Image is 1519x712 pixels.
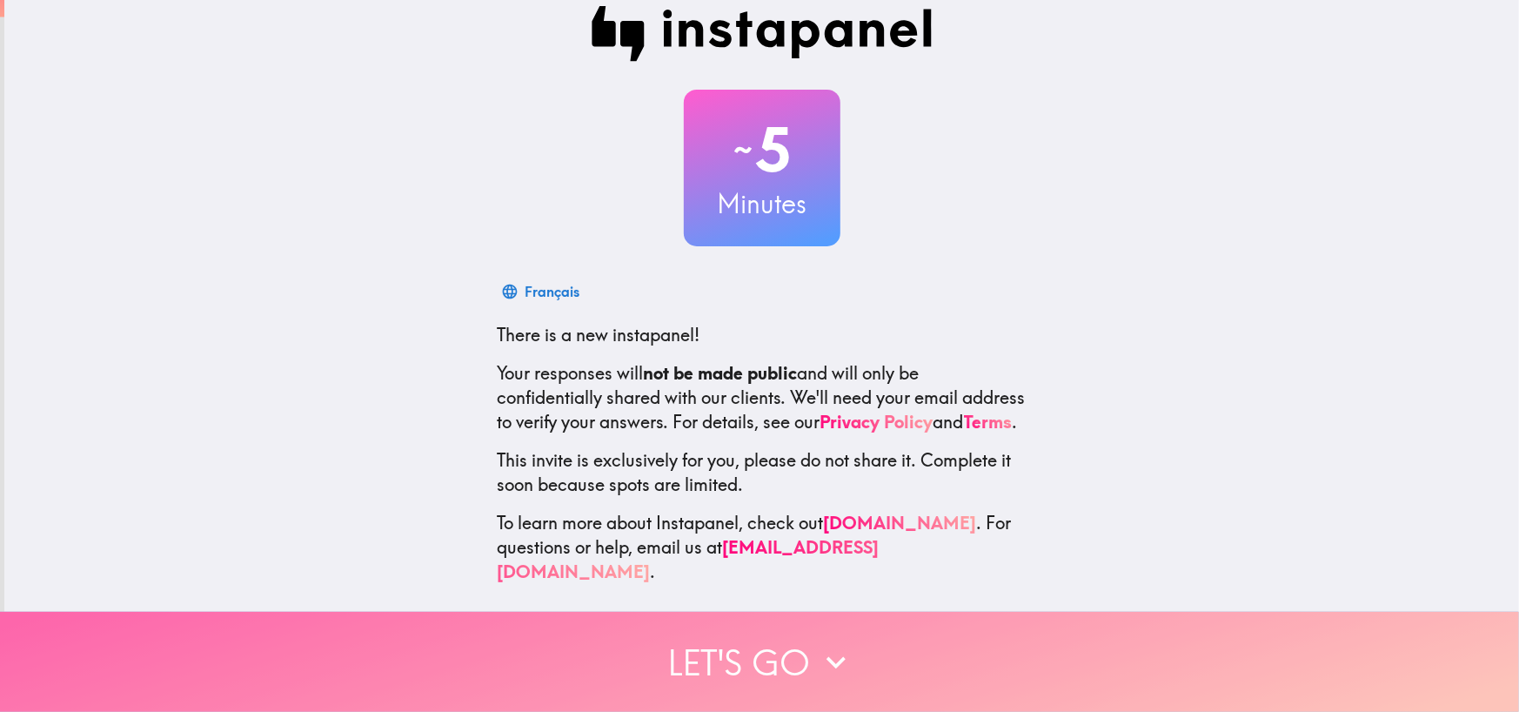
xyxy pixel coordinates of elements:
[498,448,1027,497] p: This invite is exclusively for you, please do not share it. Complete it soon because spots are li...
[732,124,756,176] span: ~
[525,279,580,304] div: Français
[498,274,587,309] button: Français
[498,324,700,346] span: There is a new instapanel!
[684,114,840,185] h2: 5
[592,6,933,62] img: Instapanel
[820,411,933,433] a: Privacy Policy
[644,362,798,384] b: not be made public
[824,512,977,534] a: [DOMAIN_NAME]
[498,536,880,582] a: [EMAIL_ADDRESS][DOMAIN_NAME]
[964,411,1013,433] a: Terms
[684,185,840,222] h3: Minutes
[498,361,1027,434] p: Your responses will and will only be confidentially shared with our clients. We'll need your emai...
[498,511,1027,584] p: To learn more about Instapanel, check out . For questions or help, email us at .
